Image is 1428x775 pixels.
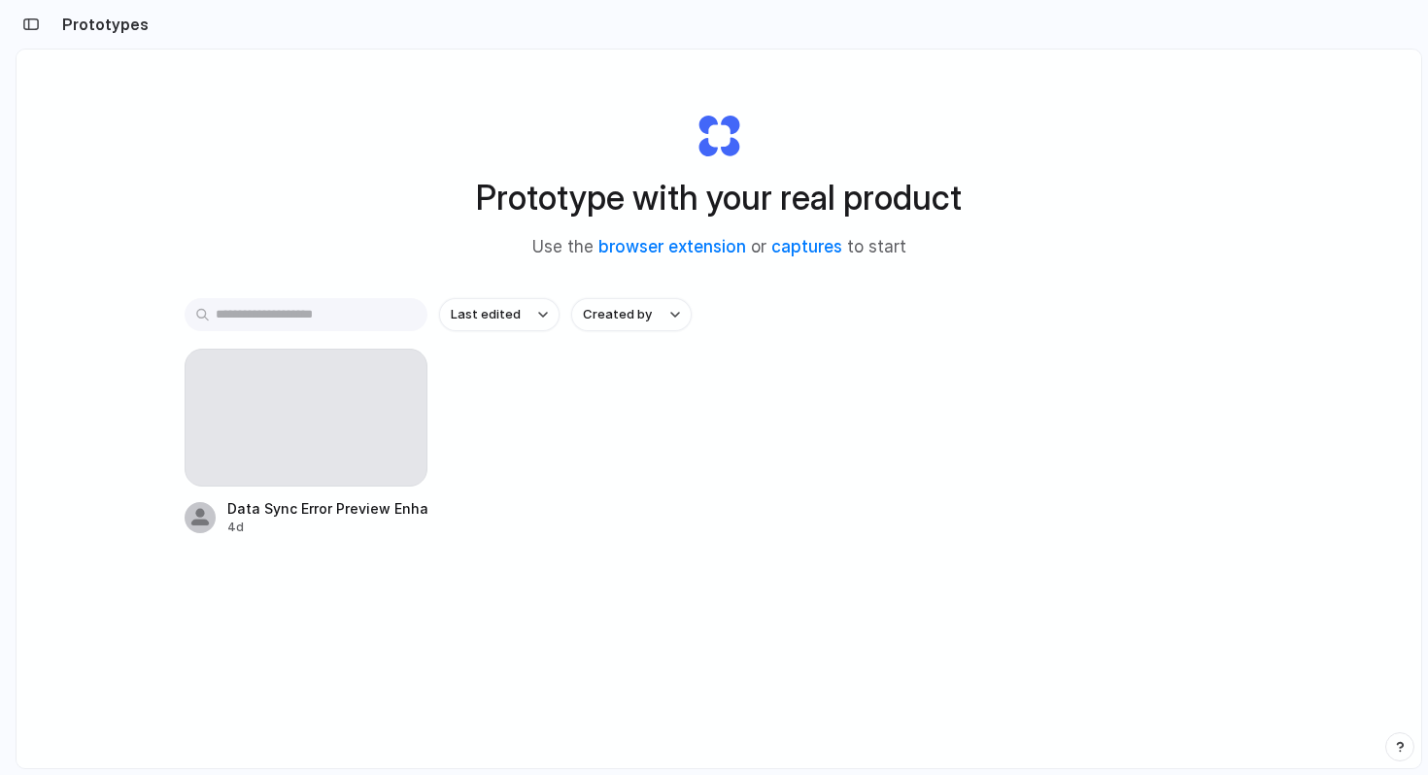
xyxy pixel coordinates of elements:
[571,298,692,331] button: Created by
[185,349,427,536] a: Data Sync Error Preview Enhancement4d
[532,235,906,260] span: Use the or to start
[771,237,842,256] a: captures
[451,305,521,324] span: Last edited
[598,237,746,256] a: browser extension
[439,298,560,331] button: Last edited
[227,519,427,536] div: 4d
[476,172,962,223] h1: Prototype with your real product
[54,13,149,36] h2: Prototypes
[583,305,652,324] span: Created by
[227,498,427,519] div: Data Sync Error Preview Enhancement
